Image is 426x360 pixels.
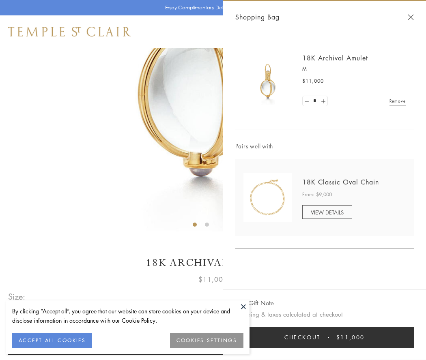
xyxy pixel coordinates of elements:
[302,191,332,199] span: From: $9,000
[235,298,274,308] button: Add Gift Note
[302,54,368,62] a: 18K Archival Amulet
[12,333,92,348] button: ACCEPT ALL COOKIES
[8,290,26,303] span: Size:
[12,306,243,325] div: By clicking “Accept all”, you agree that our website can store cookies on your device and disclos...
[311,208,344,216] span: VIEW DETAILS
[235,309,414,319] p: Shipping & taxes calculated at checkout
[408,14,414,20] button: Close Shopping Bag
[302,65,406,73] p: M
[8,27,131,36] img: Temple St. Clair
[235,327,414,348] button: Checkout $11,000
[198,274,228,285] span: $11,000
[319,96,327,106] a: Set quantity to 2
[235,12,280,22] span: Shopping Bag
[302,178,379,186] a: 18K Classic Oval Chain
[284,333,321,342] span: Checkout
[165,4,257,12] p: Enjoy Complimentary Delivery & Returns
[8,256,418,270] h1: 18K Archival Amulet
[243,57,292,105] img: 18K Archival Amulet
[302,77,324,85] span: $11,000
[303,96,311,106] a: Set quantity to 0
[302,205,352,219] a: VIEW DETAILS
[389,96,406,105] a: Remove
[243,173,292,222] img: N88865-OV18
[235,141,414,151] span: Pairs well with
[170,333,243,348] button: COOKIES SETTINGS
[336,333,365,342] span: $11,000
